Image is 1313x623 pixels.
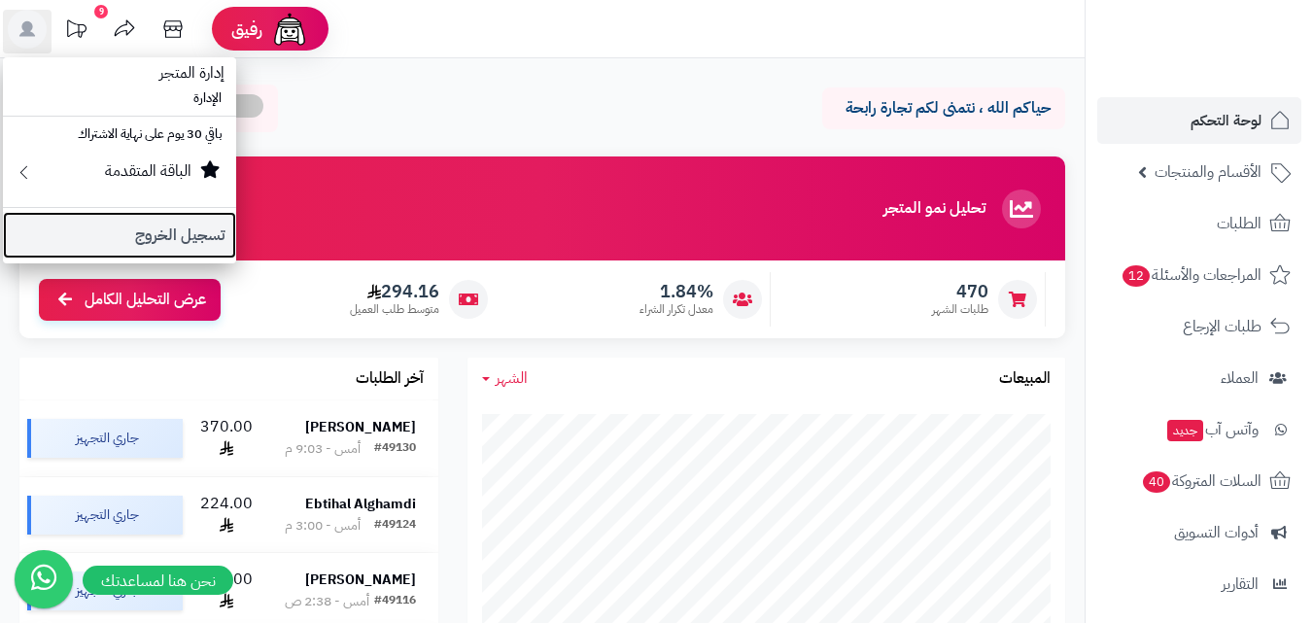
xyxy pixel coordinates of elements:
a: طلبات الإرجاع [1097,303,1301,350]
a: تحديثات المنصة [52,10,100,53]
strong: [PERSON_NAME] [305,570,416,590]
a: تسجيل الخروج [3,212,236,259]
a: وآتس آبجديد [1097,406,1301,453]
small: الباقة المتقدمة [105,159,191,183]
div: #49130 [374,439,416,459]
div: أمس - 3:00 م [285,516,361,536]
span: 294.16 [350,281,439,302]
span: طلبات الشهر [932,301,988,318]
span: العملاء [1221,364,1259,392]
a: التقارير [1097,561,1301,607]
span: الشهر [496,366,528,390]
a: أدوات التسويق [1097,509,1301,556]
a: لوحة التحكم [1097,97,1301,144]
a: العملاء [1097,355,1301,401]
strong: [PERSON_NAME] [305,417,416,437]
li: الإدارة [3,85,236,113]
span: 40 [1143,471,1170,493]
span: المراجعات والأسئلة [1121,261,1261,289]
a: السلات المتروكة40 [1097,458,1301,504]
span: معدل تكرار الشراء [639,301,713,318]
img: ai-face.png [270,10,309,49]
span: السلات المتروكة [1141,467,1261,495]
div: #49116 [374,592,416,611]
span: طلبات الإرجاع [1183,313,1261,340]
span: لوحة التحكم [1191,107,1261,134]
span: 470 [932,281,988,302]
h3: آخر الطلبات [356,370,424,388]
div: جاري التجهيز [27,496,183,535]
a: الشهر [482,367,528,390]
span: أدوات التسويق [1174,519,1259,546]
a: الباقة المتقدمة [3,149,236,203]
span: متوسط طلب العميل [350,301,439,318]
span: الأقسام والمنتجات [1155,158,1261,186]
div: أمس - 2:38 ص [285,592,369,611]
div: أمس - 9:03 م [285,439,361,459]
span: 12 [1123,265,1150,287]
span: الطلبات [1217,210,1261,237]
span: 1.84% [639,281,713,302]
strong: Ebtihal Alghamdi [305,494,416,514]
span: جديد [1167,420,1203,441]
span: رفيق [231,17,262,41]
a: المراجعات والأسئلة12 [1097,252,1301,298]
h3: المبيعات [999,370,1051,388]
span: إدارة المتجر [148,50,236,96]
h3: تحليل نمو المتجر [883,200,985,218]
li: باقي 30 يوم على نهاية الاشتراك [3,121,236,149]
span: وآتس آب [1165,416,1259,443]
p: حياكم الله ، نتمنى لكم تجارة رابحة [837,97,1051,120]
a: الطلبات [1097,200,1301,247]
a: عرض التحليل الكامل [39,279,221,321]
div: جاري التجهيز [27,419,183,458]
div: 9 [94,5,108,18]
span: عرض التحليل الكامل [85,289,206,311]
div: #49124 [374,516,416,536]
td: 224.00 [190,477,262,553]
td: 370.00 [190,400,262,476]
span: التقارير [1222,571,1259,598]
